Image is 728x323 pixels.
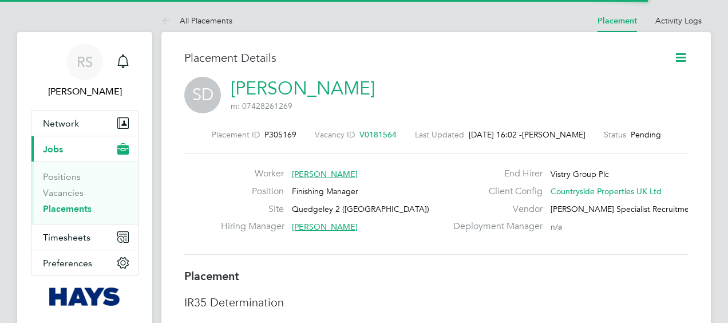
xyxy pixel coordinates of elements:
[77,54,93,69] span: RS
[446,203,543,215] label: Vendor
[43,258,92,269] span: Preferences
[43,171,81,182] a: Positions
[315,129,355,140] label: Vacancy ID
[31,287,139,306] a: Go to home page
[43,187,84,198] a: Vacancies
[292,186,358,196] span: Finishing Manager
[446,168,543,180] label: End Hirer
[551,222,562,232] span: n/a
[551,169,609,179] span: Vistry Group Plc
[43,232,90,243] span: Timesheets
[415,129,464,140] label: Last Updated
[31,136,138,161] button: Jobs
[598,16,637,26] a: Placement
[446,186,543,198] label: Client Config
[359,129,397,140] span: V0181564
[292,204,429,214] span: Quedgeley 2 ([GEOGRAPHIC_DATA])
[221,220,284,233] label: Hiring Manager
[221,186,284,198] label: Position
[221,168,284,180] label: Worker
[231,101,292,111] span: m: 07428261269
[264,129,296,140] span: P305169
[655,15,702,26] a: Activity Logs
[49,287,121,306] img: hays-logo-retina.png
[43,144,63,155] span: Jobs
[446,220,543,233] label: Deployment Manager
[551,186,662,196] span: Countryside Properties UK Ltd
[184,295,688,310] h3: IR35 Determination
[184,77,221,113] span: SD
[184,50,656,65] h3: Placement Details
[31,111,138,136] button: Network
[43,203,92,214] a: Placements
[522,129,585,140] span: [PERSON_NAME]
[631,129,661,140] span: Pending
[292,222,358,232] span: [PERSON_NAME]
[31,224,138,250] button: Timesheets
[231,77,375,100] a: [PERSON_NAME]
[469,129,522,140] span: [DATE] 16:02 -
[43,118,79,129] span: Network
[161,15,232,26] a: All Placements
[221,203,284,215] label: Site
[604,129,626,140] label: Status
[292,169,358,179] span: [PERSON_NAME]
[184,269,239,283] b: Placement
[551,204,726,214] span: [PERSON_NAME] Specialist Recruitment Limited
[31,44,139,99] a: RS[PERSON_NAME]
[31,250,138,275] button: Preferences
[31,161,138,224] div: Jobs
[31,85,139,99] span: Richard Spear
[212,129,260,140] label: Placement ID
